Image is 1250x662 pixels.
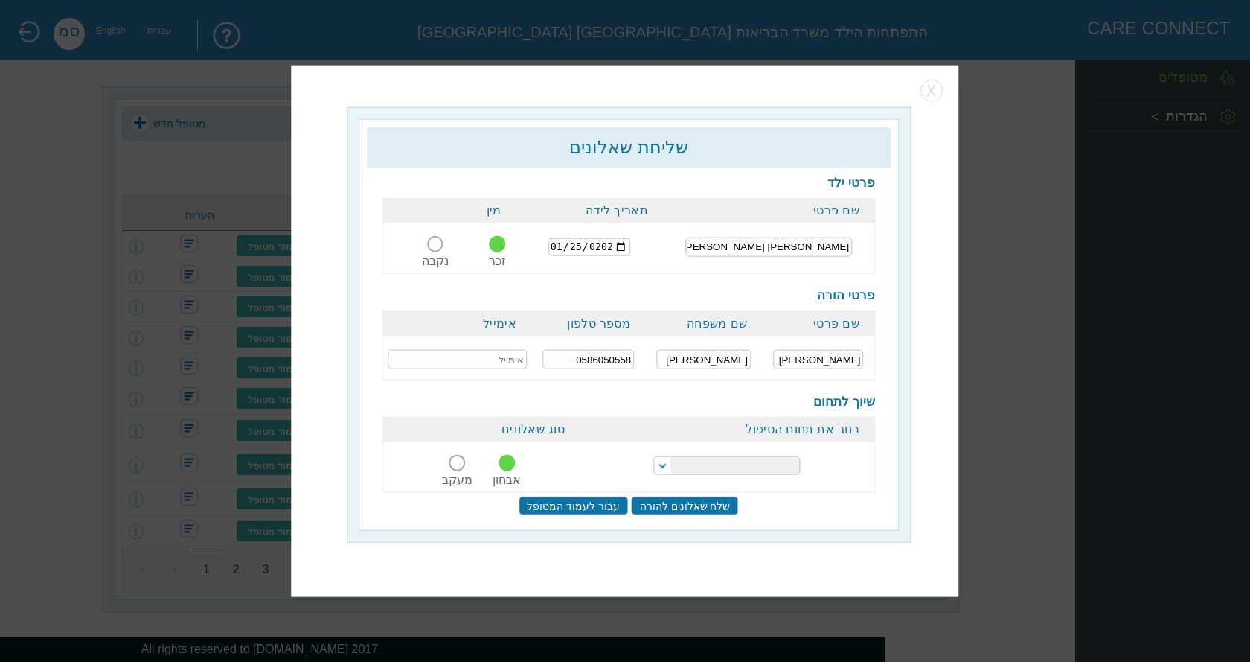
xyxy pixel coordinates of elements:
[762,311,874,336] th: שם פרטי
[663,197,874,223] th: שם פרטי
[383,416,580,442] th: סוג שאלונים
[493,473,521,486] label: אבחון
[388,350,527,369] input: אימייל
[773,350,864,369] input: שם פרטי
[656,350,750,369] input: שם משפחה
[383,311,532,336] th: אימייל
[632,496,739,515] input: שלח שאלונים להורה
[685,237,852,256] input: שם פרטי
[817,288,875,302] b: פרטי הורה
[645,311,762,336] th: שם משפחה
[442,473,472,486] label: מעקב
[489,254,506,267] label: זכר
[531,311,645,336] th: מספר טלפון
[827,175,875,189] b: פרטי ילד
[422,254,449,267] label: נקבה
[549,238,630,255] input: תאריך לידה
[516,197,663,223] th: תאריך לידה
[542,350,634,369] input: מספר טלפון
[374,136,883,157] h2: שליחת שאלונים
[813,394,875,408] b: שיוך לתחום
[383,197,516,223] th: מין
[519,496,628,515] input: עבור לעמוד המטופל
[580,416,875,442] th: בחר את תחום הטיפול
